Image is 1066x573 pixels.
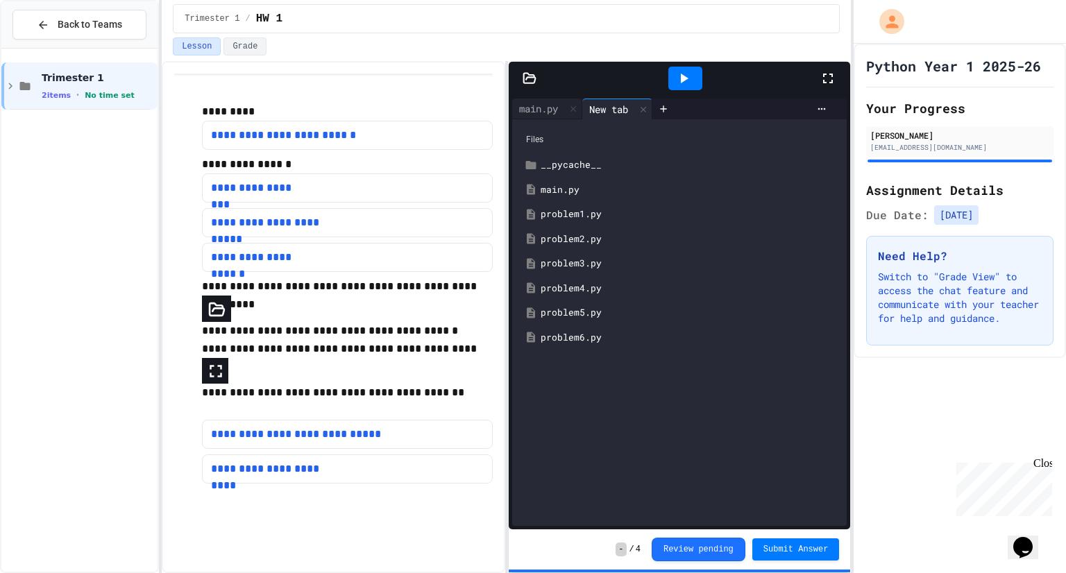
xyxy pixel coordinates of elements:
[85,91,135,100] span: No time set
[878,270,1042,325] p: Switch to "Grade View" to access the chat feature and communicate with your teacher for help and ...
[865,6,908,37] div: My Account
[173,37,221,55] button: Lesson
[541,306,839,320] div: problem5.py
[866,56,1041,76] h1: Python Year 1 2025-26
[1008,518,1052,559] iframe: chat widget
[6,6,96,88] div: Chat with us now!Close
[870,142,1049,153] div: [EMAIL_ADDRESS][DOMAIN_NAME]
[541,257,839,271] div: problem3.py
[616,542,626,556] span: -
[223,37,266,55] button: Grade
[42,91,71,100] span: 2 items
[934,205,979,225] span: [DATE]
[519,126,840,153] div: Files
[541,183,839,197] div: main.py
[541,207,839,221] div: problem1.py
[541,232,839,246] div: problem2.py
[541,331,839,345] div: problem6.py
[866,207,929,223] span: Due Date:
[652,538,745,561] button: Review pending
[763,544,829,555] span: Submit Answer
[245,13,250,24] span: /
[866,99,1054,118] h2: Your Progress
[752,538,840,561] button: Submit Answer
[541,158,839,172] div: __pycache__
[636,544,641,555] span: 4
[76,89,79,101] span: •
[256,10,282,27] span: HW 1
[870,129,1049,142] div: [PERSON_NAME]
[582,102,635,117] div: New tab
[582,99,652,119] div: New tab
[878,248,1042,264] h3: Need Help?
[512,99,582,119] div: main.py
[629,544,634,555] span: /
[58,17,122,32] span: Back to Teams
[951,457,1052,516] iframe: chat widget
[185,13,239,24] span: Trimester 1
[12,10,146,40] button: Back to Teams
[541,282,839,296] div: problem4.py
[512,101,565,116] div: main.py
[42,71,155,84] span: Trimester 1
[866,180,1054,200] h2: Assignment Details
